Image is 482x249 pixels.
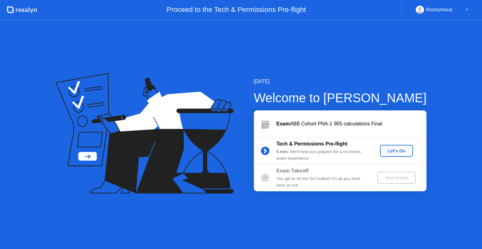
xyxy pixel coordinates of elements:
div: You get to hit the GO button! It’s all you from here on out [276,176,367,188]
button: Start Exam [377,172,416,184]
button: Let's Go [380,145,413,157]
div: [DATE] [254,78,427,85]
div: Let's Go [383,148,410,153]
b: Exam [276,121,290,126]
b: Tech & Permissions Pre-flight [276,141,347,146]
b: 5 min [276,149,288,154]
div: Anonymous [426,6,453,14]
b: Exam Takeoff [276,168,309,173]
div: : We’ll help you prepare for a no-stress exam experience [276,149,367,162]
div: Start Exam [380,175,413,180]
div: Welcome to [PERSON_NAME] [254,88,427,107]
div: ▼ [465,6,469,14]
div: ABB Cohort PNA-1 905 calculations Final [276,120,426,128]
